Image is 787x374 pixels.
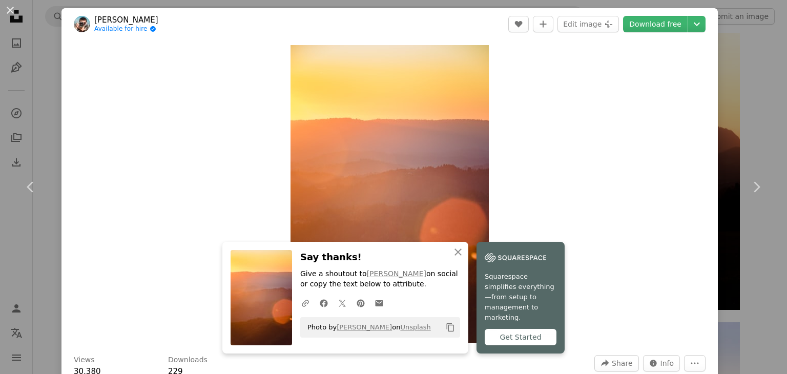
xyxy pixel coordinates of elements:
span: Photo by on [302,319,431,336]
a: Unsplash [400,323,430,331]
button: Edit image [557,16,619,32]
a: [PERSON_NAME] [337,323,392,331]
button: Zoom in on this image [291,45,489,343]
h3: Views [74,355,95,365]
h3: Downloads [168,355,208,365]
a: Share on Pinterest [351,293,370,313]
img: file-1747939142011-51e5cc87e3c9 [485,250,546,265]
h3: Say thanks! [300,250,460,265]
a: Next [726,138,787,236]
a: Squarespace simplifies everything—from setup to management to marketing.Get Started [477,242,565,354]
button: Stats about this image [643,355,680,371]
a: Download free [623,16,688,32]
img: Go to Jason Leung's profile [74,16,90,32]
button: Add to Collection [533,16,553,32]
span: Info [660,356,674,371]
p: Give a shoutout to on social or copy the text below to attribute. [300,269,460,289]
a: [PERSON_NAME] [94,15,158,25]
a: Share over email [370,293,388,313]
button: Choose download size [688,16,706,32]
div: Get Started [485,329,556,345]
button: Copy to clipboard [442,319,459,336]
span: Squarespace simplifies everything—from setup to management to marketing. [485,272,556,323]
img: silhouette of hill [291,45,489,343]
a: Share on Twitter [333,293,351,313]
button: Share this image [594,355,638,371]
button: More Actions [684,355,706,371]
a: Share on Facebook [315,293,333,313]
a: [PERSON_NAME] [367,269,426,278]
button: Like [508,16,529,32]
a: Available for hire [94,25,158,33]
span: Share [612,356,632,371]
